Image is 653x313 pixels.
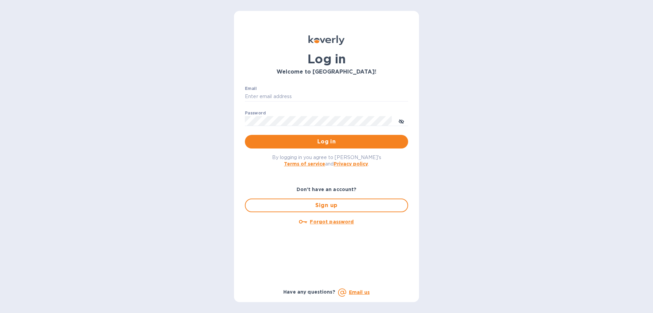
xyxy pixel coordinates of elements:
[245,87,257,91] label: Email
[245,52,408,66] h1: Log in
[245,135,408,148] button: Log in
[245,92,408,102] input: Enter email address
[245,199,408,212] button: Sign up
[395,114,408,128] button: toggle password visibility
[308,35,345,45] img: Koverly
[297,187,357,192] b: Don't have an account?
[283,289,335,295] b: Have any questions?
[245,69,408,75] h3: Welcome to [GEOGRAPHIC_DATA]!
[310,219,354,224] u: Forgot password
[250,138,403,146] span: Log in
[245,111,266,115] label: Password
[272,155,381,167] span: By logging in you agree to [PERSON_NAME]'s and .
[251,201,402,209] span: Sign up
[284,161,325,167] a: Terms of service
[349,289,370,295] a: Email us
[334,161,368,167] a: Privacy policy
